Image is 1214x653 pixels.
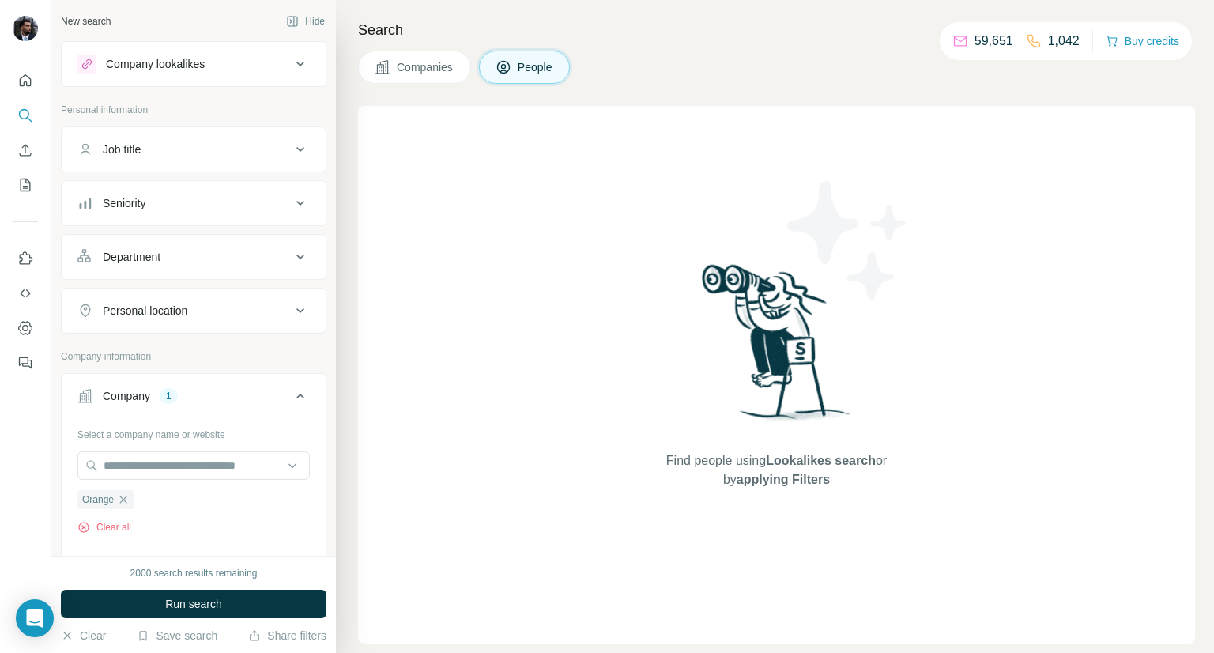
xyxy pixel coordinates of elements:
[62,184,326,222] button: Seniority
[103,388,150,404] div: Company
[103,142,141,157] div: Job title
[77,520,131,534] button: Clear all
[358,19,1195,41] h4: Search
[13,136,38,164] button: Enrich CSV
[62,238,326,276] button: Department
[103,249,160,265] div: Department
[975,32,1013,51] p: 59,651
[62,292,326,330] button: Personal location
[248,628,326,644] button: Share filters
[13,279,38,308] button: Use Surfe API
[62,377,326,421] button: Company1
[62,45,326,83] button: Company lookalikes
[16,599,54,637] div: Open Intercom Messenger
[275,9,336,33] button: Hide
[165,596,222,612] span: Run search
[61,628,106,644] button: Clear
[13,66,38,95] button: Quick start
[766,454,876,467] span: Lookalikes search
[62,130,326,168] button: Job title
[61,349,326,364] p: Company information
[1048,32,1080,51] p: 1,042
[13,101,38,130] button: Search
[77,421,310,442] div: Select a company name or website
[106,56,205,72] div: Company lookalikes
[518,59,554,75] span: People
[13,314,38,342] button: Dashboard
[13,171,38,199] button: My lists
[61,103,326,117] p: Personal information
[103,195,145,211] div: Seniority
[61,14,111,28] div: New search
[13,16,38,41] img: Avatar
[13,244,38,273] button: Use Surfe on LinkedIn
[82,493,114,507] span: Orange
[777,169,919,311] img: Surfe Illustration - Stars
[13,349,38,377] button: Feedback
[160,389,178,403] div: 1
[695,260,859,436] img: Surfe Illustration - Woman searching with binoculars
[397,59,454,75] span: Companies
[737,473,830,486] span: applying Filters
[137,628,217,644] button: Save search
[61,590,326,618] button: Run search
[103,303,187,319] div: Personal location
[650,451,903,489] span: Find people using or by
[130,566,258,580] div: 2000 search results remaining
[1106,30,1179,52] button: Buy credits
